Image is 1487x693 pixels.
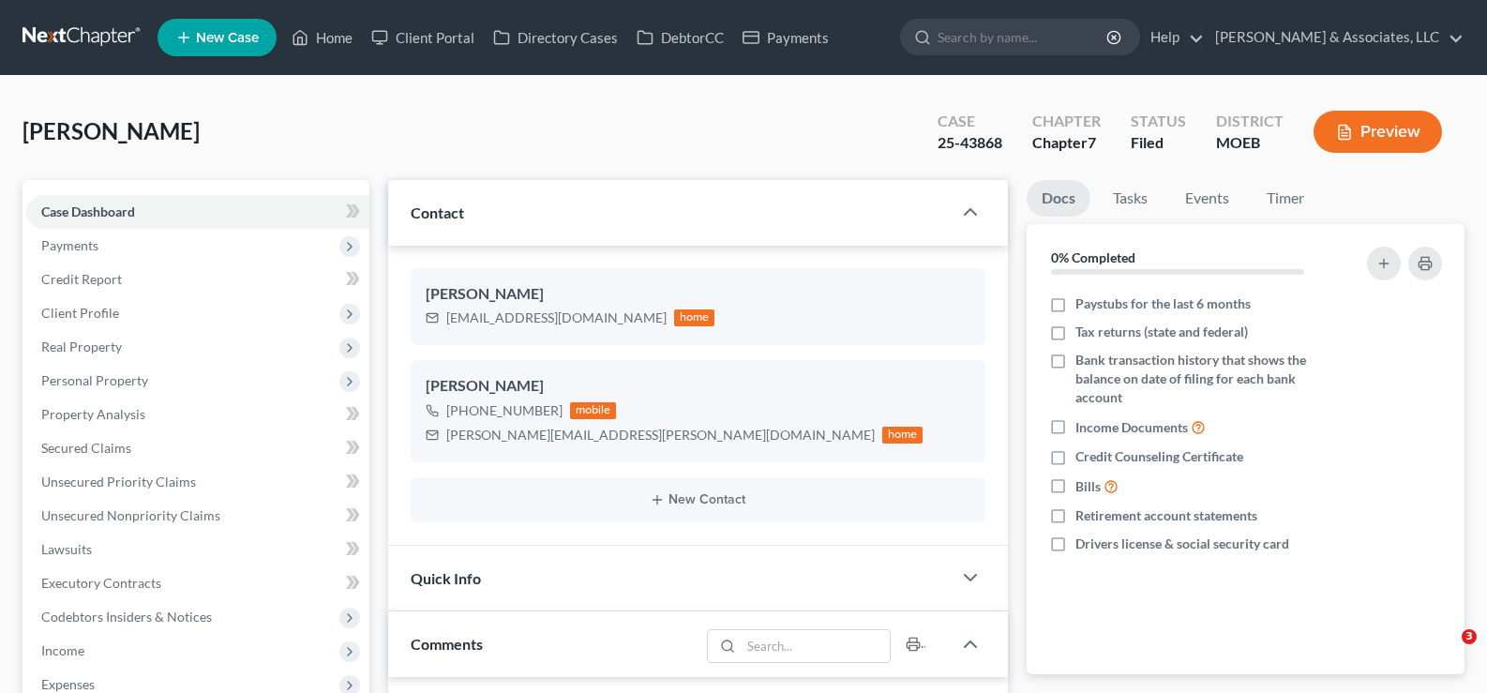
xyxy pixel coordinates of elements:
span: Bank transaction history that shows the balance on date of filing for each bank account [1075,351,1339,407]
div: [PERSON_NAME] [426,375,971,398]
button: Preview [1314,111,1442,153]
span: Drivers license & social security card [1075,535,1289,553]
input: Search... [742,630,891,662]
span: Client Profile [41,305,119,321]
div: MOEB [1216,132,1284,154]
span: Retirement account statements [1075,506,1257,525]
span: Case Dashboard [41,203,135,219]
a: Docs [1027,180,1090,217]
span: Unsecured Nonpriority Claims [41,507,220,523]
a: Unsecured Priority Claims [26,465,369,499]
span: Secured Claims [41,440,131,456]
span: Quick Info [411,569,481,587]
a: Credit Report [26,263,369,296]
span: [PERSON_NAME] [23,117,200,144]
div: Filed [1131,132,1186,154]
span: Payments [41,237,98,253]
span: Tax returns (state and federal) [1075,323,1248,341]
button: New Contact [426,492,971,507]
a: Tasks [1098,180,1163,217]
a: Payments [733,21,838,54]
input: Search by name... [938,20,1109,54]
a: Home [282,21,362,54]
div: 25-43868 [938,132,1002,154]
div: Status [1131,111,1186,132]
a: Secured Claims [26,431,369,465]
div: home [882,427,924,444]
span: Codebtors Insiders & Notices [41,609,212,625]
div: mobile [570,402,617,419]
span: Executory Contracts [41,575,161,591]
a: Events [1170,180,1244,217]
span: Income [41,642,84,658]
span: Credit Report [41,271,122,287]
div: [PERSON_NAME][EMAIL_ADDRESS][PERSON_NAME][DOMAIN_NAME] [446,426,875,444]
strong: 0% Completed [1051,249,1135,265]
span: Lawsuits [41,541,92,557]
div: [PHONE_NUMBER] [446,401,563,420]
a: Directory Cases [484,21,627,54]
span: Comments [411,635,483,653]
span: Bills [1075,477,1101,496]
a: Case Dashboard [26,195,369,229]
span: New Case [196,31,259,45]
span: Unsecured Priority Claims [41,474,196,490]
span: Income Documents [1075,418,1188,437]
a: Unsecured Nonpriority Claims [26,499,369,533]
span: Personal Property [41,372,148,388]
a: Property Analysis [26,398,369,431]
div: Chapter [1032,132,1101,154]
span: 3 [1462,629,1477,644]
a: Timer [1252,180,1319,217]
a: DebtorCC [627,21,733,54]
span: 7 [1088,133,1096,151]
span: Credit Counseling Certificate [1075,447,1243,466]
span: Paystubs for the last 6 months [1075,294,1251,313]
span: Contact [411,203,464,221]
a: Client Portal [362,21,484,54]
div: District [1216,111,1284,132]
a: Executory Contracts [26,566,369,600]
span: Property Analysis [41,406,145,422]
div: Case [938,111,1002,132]
a: Lawsuits [26,533,369,566]
div: Chapter [1032,111,1101,132]
div: [PERSON_NAME] [426,283,971,306]
a: [PERSON_NAME] & Associates, LLC [1206,21,1464,54]
div: home [674,309,715,326]
span: Expenses [41,676,95,692]
span: Real Property [41,339,122,354]
a: Help [1141,21,1204,54]
iframe: Intercom live chat [1423,629,1468,674]
div: [EMAIL_ADDRESS][DOMAIN_NAME] [446,309,667,327]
